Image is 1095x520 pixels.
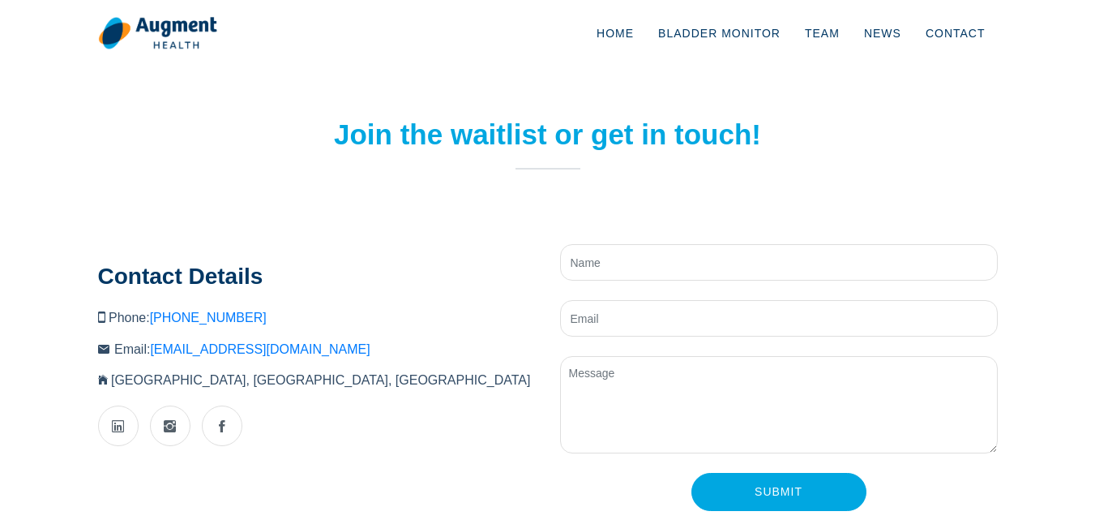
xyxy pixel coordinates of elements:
a: [EMAIL_ADDRESS][DOMAIN_NAME] [150,342,370,356]
a: [PHONE_NUMBER] [150,311,267,324]
h2: Join the waitlist or get in touch! [329,118,767,152]
a: Bladder Monitor [646,6,793,60]
a: News [852,6,913,60]
img: logo [98,16,217,50]
span: Email: [114,342,370,356]
a: Team [793,6,852,60]
input: Submit [691,473,866,511]
span: Phone: [109,311,267,324]
h3: Contact Details [98,263,536,290]
input: Email [560,300,998,337]
a: Home [584,6,646,60]
input: Name [560,244,998,281]
span: [GEOGRAPHIC_DATA], [GEOGRAPHIC_DATA], [GEOGRAPHIC_DATA] [111,373,530,387]
a: Contact [913,6,998,60]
